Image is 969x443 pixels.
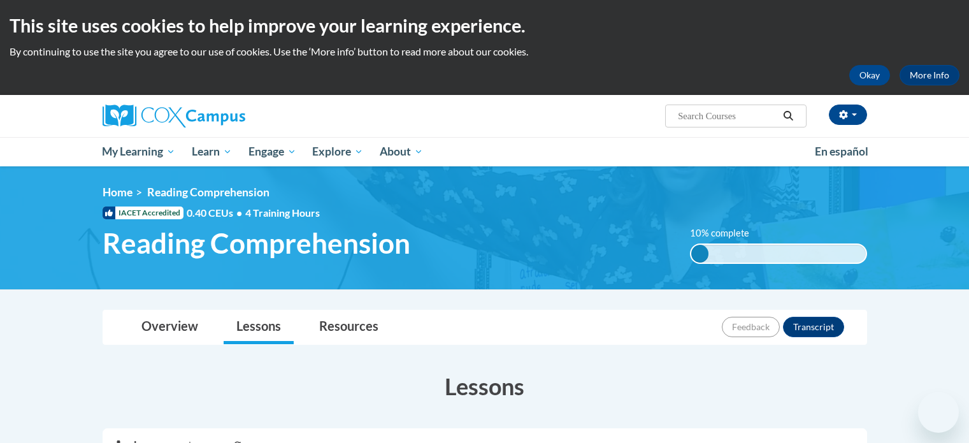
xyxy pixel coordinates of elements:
[103,226,410,260] span: Reading Comprehension
[807,138,877,165] a: En español
[304,137,371,166] a: Explore
[192,144,232,159] span: Learn
[371,137,431,166] a: About
[240,137,305,166] a: Engage
[779,108,798,124] button: Search
[722,317,780,337] button: Feedback
[900,65,959,85] a: More Info
[677,108,779,124] input: Search Courses
[783,317,844,337] button: Transcript
[224,310,294,344] a: Lessons
[829,105,867,125] button: Account Settings
[10,45,959,59] p: By continuing to use the site you agree to our use of cookies. Use the ‘More info’ button to read...
[103,370,867,402] h3: Lessons
[691,245,708,263] div: 10% complete
[306,310,391,344] a: Resources
[380,144,423,159] span: About
[690,226,763,240] label: 10% complete
[187,206,245,220] span: 0.40 CEUs
[103,105,245,127] img: Cox Campus
[103,185,133,199] a: Home
[10,13,959,38] h2: This site uses cookies to help improve your learning experience.
[849,65,890,85] button: Okay
[103,207,183,219] span: IACET Accredited
[103,105,345,127] a: Cox Campus
[236,207,242,219] span: •
[918,392,959,433] iframe: Button to launch messaging window
[245,207,320,219] span: 4 Training Hours
[147,185,269,199] span: Reading Comprehension
[129,310,211,344] a: Overview
[312,144,363,159] span: Explore
[94,137,184,166] a: My Learning
[248,144,296,159] span: Engage
[183,137,240,166] a: Learn
[102,144,175,159] span: My Learning
[815,145,868,158] span: En español
[83,137,886,166] div: Main menu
